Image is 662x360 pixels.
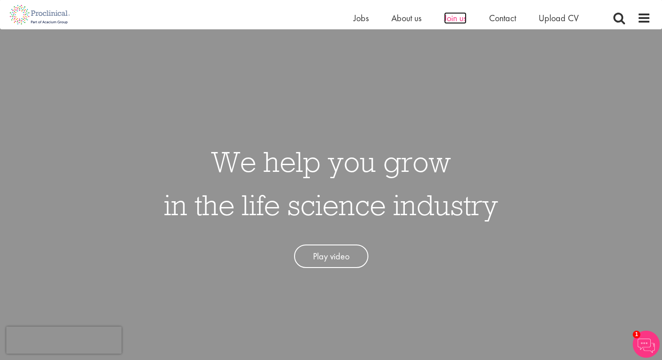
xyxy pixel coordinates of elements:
[633,331,660,358] img: Chatbot
[354,12,369,24] a: Jobs
[391,12,422,24] a: About us
[294,245,368,268] a: Play video
[489,12,516,24] a: Contact
[633,331,640,338] span: 1
[444,12,467,24] a: Join us
[164,140,498,226] h1: We help you grow in the life science industry
[539,12,579,24] a: Upload CV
